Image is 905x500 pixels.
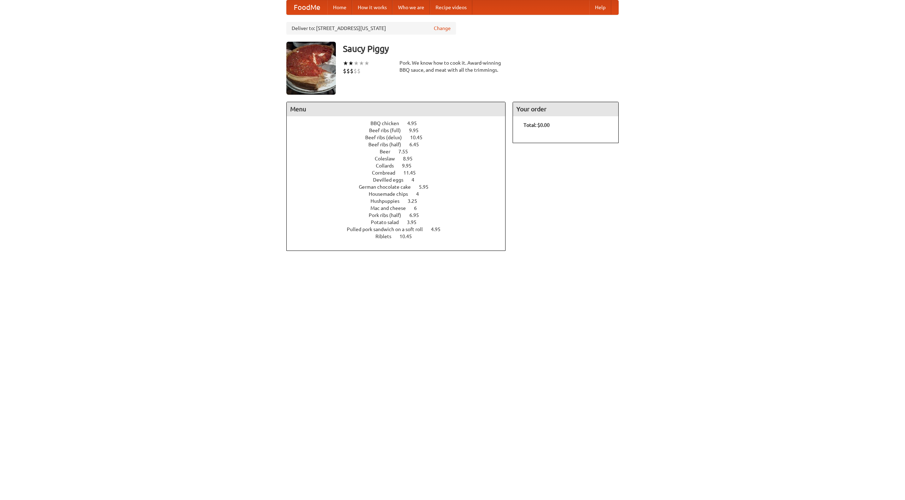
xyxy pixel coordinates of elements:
li: ★ [343,59,348,67]
li: ★ [348,59,354,67]
span: 6 [414,205,424,211]
a: Beef ribs (full) 9.95 [369,128,432,133]
span: Pulled pork sandwich on a soft roll [347,227,430,232]
span: 5.95 [419,184,436,190]
li: $ [350,67,354,75]
span: Housemade chips [369,191,415,197]
a: Beer 7.55 [380,149,421,154]
span: Devilled eggs [373,177,410,183]
span: Hushpuppies [370,198,407,204]
a: Help [589,0,611,14]
span: Mac and cheese [370,205,413,211]
span: Coleslaw [375,156,402,161]
li: $ [354,67,357,75]
span: Beef ribs (half) [368,142,408,147]
span: 10.45 [399,234,419,239]
span: 8.95 [403,156,420,161]
img: angular.jpg [286,42,336,95]
span: 7.55 [398,149,415,154]
a: German chocolate cake 5.95 [359,184,442,190]
span: 9.95 [402,163,419,169]
span: Beef ribs (delux) [365,135,409,140]
a: Pulled pork sandwich on a soft roll 4.95 [347,227,454,232]
a: Home [327,0,352,14]
span: BBQ chicken [370,120,406,126]
span: 3.25 [408,198,424,204]
a: FoodMe [287,0,327,14]
a: Hushpuppies 3.25 [370,198,430,204]
a: How it works [352,0,392,14]
a: Potato salad 3.95 [371,219,430,225]
span: 3.95 [407,219,424,225]
a: Beef ribs (delux) 10.45 [365,135,436,140]
li: ★ [354,59,359,67]
span: Pork ribs (half) [369,212,408,218]
li: ★ [359,59,364,67]
span: 4 [416,191,426,197]
li: $ [357,67,361,75]
span: 4.95 [407,120,424,126]
li: ★ [364,59,369,67]
span: Collards [376,163,401,169]
span: Cornbread [372,170,402,176]
a: Cornbread 11.45 [372,170,429,176]
a: BBQ chicken 4.95 [370,120,430,126]
span: Potato salad [371,219,406,225]
div: Pork. We know how to cook it. Award-winning BBQ sauce, and meat with all the trimmings. [399,59,506,73]
a: Recipe videos [430,0,472,14]
a: Beef ribs (half) 6.45 [368,142,432,147]
span: 4.95 [431,227,448,232]
a: Riblets 10.45 [375,234,425,239]
span: 10.45 [410,135,430,140]
span: 9.95 [409,128,426,133]
a: Mac and cheese 6 [370,205,430,211]
span: Beer [380,149,397,154]
span: Beef ribs (full) [369,128,408,133]
a: Change [434,25,451,32]
span: Riblets [375,234,398,239]
span: German chocolate cake [359,184,418,190]
h3: Saucy Piggy [343,42,619,56]
a: Coleslaw 8.95 [375,156,426,161]
div: Deliver to: [STREET_ADDRESS][US_STATE] [286,22,456,35]
span: 11.45 [403,170,423,176]
span: 6.45 [409,142,426,147]
a: Who we are [392,0,430,14]
a: Collards 9.95 [376,163,425,169]
h4: Your order [513,102,618,116]
a: Devilled eggs 4 [373,177,427,183]
span: 4 [411,177,421,183]
li: $ [346,67,350,75]
span: 6.95 [409,212,426,218]
a: Pork ribs (half) 6.95 [369,212,432,218]
b: Total: $0.00 [524,122,550,128]
li: $ [343,67,346,75]
a: Housemade chips 4 [369,191,432,197]
h4: Menu [287,102,505,116]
